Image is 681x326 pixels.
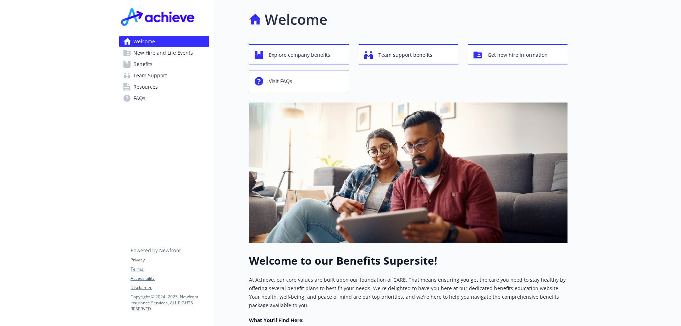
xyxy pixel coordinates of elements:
p: Copyright © 2024 - 2025 , Newfront Insurance Services, ALL RIGHTS RESERVED [131,294,209,312]
span: Benefits [133,59,153,70]
button: Visit FAQs [249,71,349,91]
button: Get new hire information [468,44,567,65]
a: Privacy [131,257,209,263]
span: Get new hire information [488,48,548,62]
button: Team support benefits [359,44,458,65]
span: New Hire and Life Events [133,47,193,59]
a: FAQs [119,93,209,104]
a: Resources [119,81,209,93]
a: Accessibility [131,275,209,282]
a: Team Support [119,70,209,81]
a: Terms [131,266,209,272]
span: FAQs [133,93,145,104]
a: Disclaimer [131,284,209,291]
button: Explore company benefits [249,44,349,65]
span: Resources [133,81,158,93]
strong: What You’ll Find Here: [249,317,304,324]
span: Team support benefits [378,48,432,62]
a: New Hire and Life Events [119,47,209,59]
span: Visit FAQs [269,74,292,88]
img: overview page banner [249,103,567,243]
span: Team Support [133,70,167,81]
a: Benefits [119,59,209,70]
h1: Welcome [265,9,327,30]
p: At Achieve, our core values are built upon our foundation of CARE. That means ensuring you get th... [249,276,567,310]
span: Explore company benefits [269,48,330,62]
span: Welcome [133,36,155,47]
h1: Welcome to our Benefits Supersite! [249,254,567,267]
a: Welcome [119,36,209,47]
